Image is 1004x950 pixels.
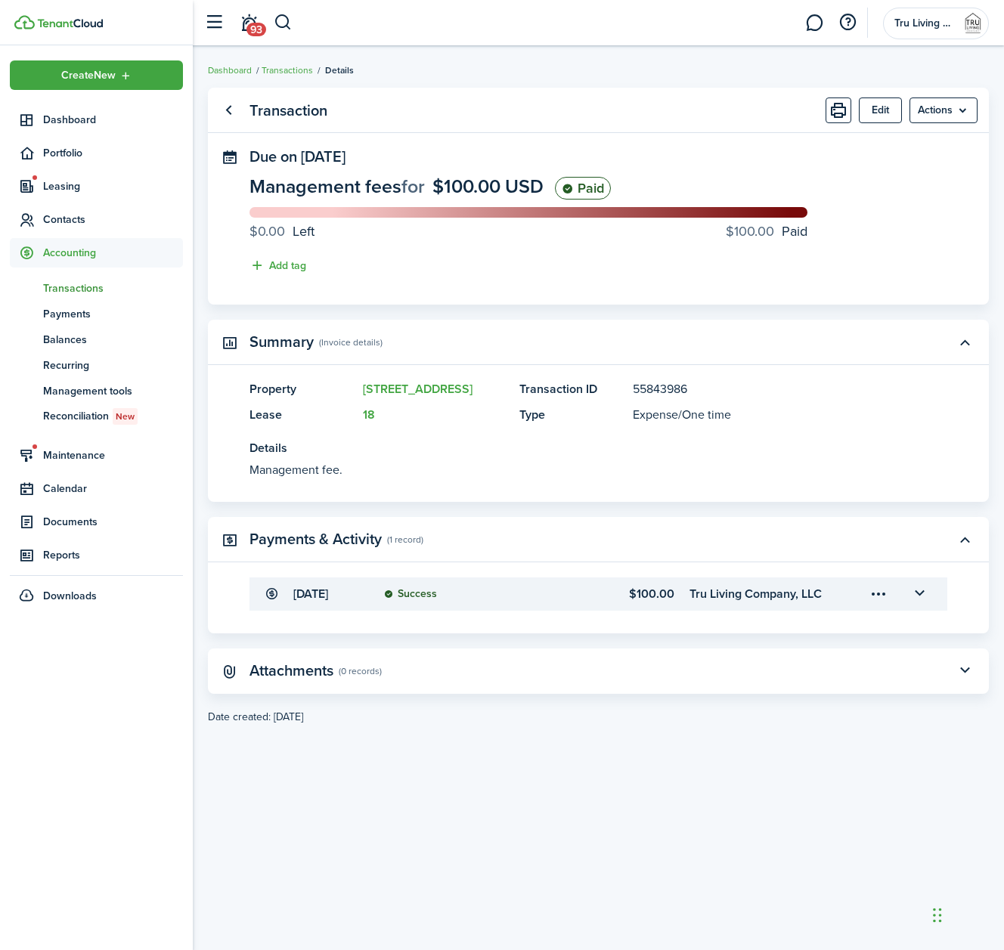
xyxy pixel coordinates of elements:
panel-main-body: Toggle accordion [208,577,989,633]
span: Leasing [43,178,183,194]
span: for [401,172,425,200]
button: Open menu [10,60,183,90]
span: Recurring [43,357,183,373]
panel-main-title: Type [519,406,625,424]
a: Dashboard [208,63,252,77]
span: Create New [61,70,116,81]
progress-caption-label-value: $100.00 [726,221,774,242]
a: Go back [215,97,241,123]
span: Reports [43,547,183,563]
span: Expense [633,406,678,423]
panel-main-title: Transaction ID [519,380,625,398]
img: TenantCloud [14,15,35,29]
panel-main-description: 55843986 [633,380,902,398]
span: Transactions [43,280,183,296]
iframe: Chat Widget [928,877,1004,950]
img: Tru Living Company, LLC [961,11,985,36]
a: Dashboard [10,105,183,135]
a: Management tools [10,378,183,404]
span: One time [682,406,731,423]
a: Notifications [234,4,263,42]
span: Management fees [249,172,401,200]
span: Documents [43,514,183,530]
button: Toggle accordion [952,658,978,684]
panel-main-title: Summary [249,333,314,351]
a: Recurring [10,352,183,378]
button: Toggle accordion [906,581,932,607]
transaction-details-table-item-date: [DATE] [293,585,369,603]
panel-main-subtitle: (1 record) [387,533,423,546]
button: Toggle accordion [952,330,978,355]
button: Open sidebar [200,8,228,37]
panel-main-body: Toggle accordion [208,380,989,502]
panel-main-title: Details [249,439,902,457]
a: Transactions [10,275,183,301]
transaction-details-table-item-client: Tru Living Company, LLC [689,585,823,603]
a: ReconciliationNew [10,404,183,429]
panel-main-title: Transaction [249,102,327,119]
panel-main-description: Management fee. [249,461,902,479]
panel-main-subtitle: (Invoice details) [319,336,383,349]
progress-caption-label: Paid [726,221,807,242]
created-at: Date created: [DATE] [208,709,989,725]
span: New [116,410,135,423]
a: Payments [10,301,183,326]
button: Open menu [909,97,978,123]
a: Transactions [262,63,313,77]
a: 18 [363,406,375,423]
button: Search [274,10,293,36]
span: Accounting [43,245,183,261]
a: Balances [10,326,183,352]
span: Payments [43,306,183,322]
panel-main-title: Property [249,380,355,398]
progress-caption-label: Left [249,221,315,242]
span: Due on [DATE] [249,145,346,168]
progress-caption-label-value: $0.00 [249,221,285,242]
span: Balances [43,332,183,348]
span: 93 [246,23,266,36]
div: Drag [933,893,942,938]
panel-main-description: / [633,406,902,424]
panel-main-title: Payments & Activity [249,531,382,548]
span: Portfolio [43,145,183,161]
span: Downloads [43,588,97,604]
status: Success [384,588,437,600]
button: Edit [859,97,902,123]
panel-main-title: Attachments [249,662,333,679]
a: Reports [10,540,183,570]
span: Dashboard [43,112,183,128]
button: Toggle accordion [952,527,978,552]
img: TenantCloud [37,19,103,28]
panel-main-subtitle: (0 records) [339,664,382,678]
span: Tru Living Company, LLC [894,18,955,29]
span: Management tools [43,383,183,399]
button: Open resource center [835,10,860,36]
a: [STREET_ADDRESS] [363,380,473,398]
status: Paid [555,177,611,200]
a: Messaging [800,4,829,42]
span: Details [325,63,354,77]
span: Calendar [43,481,183,497]
span: Reconciliation [43,408,183,425]
button: Add tag [249,257,306,274]
button: Print [826,97,851,123]
button: Open menu [866,581,891,607]
span: Maintenance [43,447,183,463]
span: $100.00 USD [432,172,544,200]
transaction-details-table-item-amount: $100.00 [554,585,674,603]
menu-btn: Actions [909,97,978,123]
span: Contacts [43,212,183,227]
panel-main-title: Lease [249,406,355,424]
